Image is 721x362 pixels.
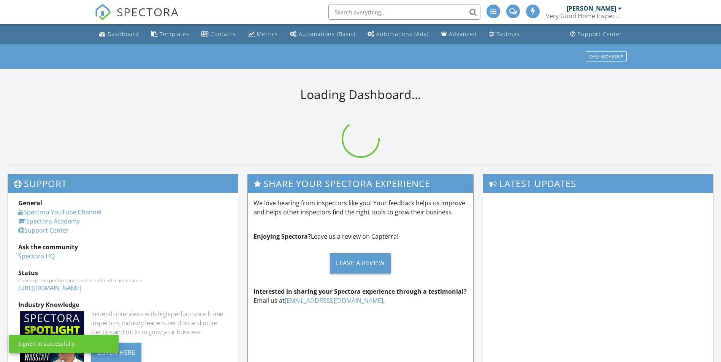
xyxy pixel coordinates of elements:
[95,10,179,26] a: SPECTORA
[18,226,69,235] a: Support Center
[589,54,623,59] div: Dashboards
[285,296,383,305] a: [EMAIL_ADDRESS][DOMAIN_NAME]
[148,27,192,41] a: Templates
[96,27,142,41] a: Dashboard
[449,30,477,38] div: Advanced
[18,300,228,309] div: Industry Knowledge
[8,174,238,193] h3: Support
[254,232,467,241] p: Leave us a review on Capterra!
[248,174,473,193] h3: Share Your Spectora Experience
[586,51,627,62] button: Dashboards
[438,27,480,41] a: Advanced
[546,12,622,20] div: Very Good Home Inspections
[211,30,236,38] div: Contacts
[18,208,101,216] a: Spectora YouTube Channel
[299,30,355,38] div: Automations (Basic)
[198,27,239,41] a: Contacts
[18,340,76,348] div: Signed in successfully.
[245,27,281,41] a: Metrics
[376,30,429,38] div: Automations (Adv)
[254,287,467,296] strong: Interested in sharing your Spectora experience through a testimonial?
[287,27,358,41] a: Automations (Basic)
[483,174,713,193] h3: Latest Updates
[18,217,80,225] a: Spectora Academy
[160,30,189,38] div: Templates
[257,30,278,38] div: Metrics
[18,242,228,252] div: Ask the community
[254,232,311,241] strong: Enjoying Spectora?
[330,253,391,274] div: Leave a Review
[18,277,228,283] div: Check system performance and scheduled maintenance.
[497,30,520,38] div: Settings
[91,309,228,337] div: In-depth interviews with high-performance home inspectors, industry leaders, vendors and more. Ge...
[254,287,467,305] p: Email us at .
[18,268,228,277] div: Status
[254,247,467,279] a: Leave a Review
[108,30,139,38] div: Dashboard
[567,5,616,12] div: [PERSON_NAME]
[328,5,480,20] input: Search everything...
[18,252,55,260] a: Spectora HQ
[117,4,179,20] span: SPECTORA
[18,284,81,292] a: [URL][DOMAIN_NAME]
[95,4,111,20] img: The Best Home Inspection Software - Spectora
[254,198,467,217] p: We love hearing from inspectors like you! Your feedback helps us improve and helps other inspecto...
[486,27,523,41] a: Settings
[567,27,625,41] a: Support Center
[18,199,42,207] strong: General
[364,27,432,41] a: Automations (Advanced)
[578,30,622,38] div: Support Center
[91,348,142,356] a: Listen Here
